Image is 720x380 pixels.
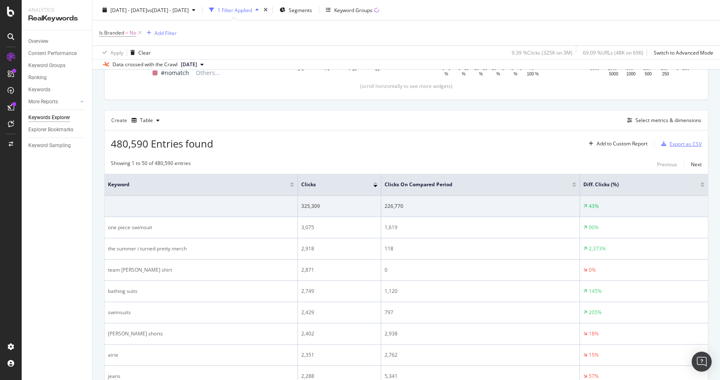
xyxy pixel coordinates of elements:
[597,141,647,146] div: Add to Custom Report
[635,117,701,124] div: Select metrics & dimensions
[28,113,70,122] div: Keywords Explorer
[658,137,702,150] button: Export as CSV
[385,245,576,252] div: 118
[301,181,361,188] span: Clicks
[650,46,713,59] button: Switch to Advanced Mode
[128,114,163,127] button: Table
[28,73,86,82] a: Ranking
[609,72,619,76] text: 5000
[301,287,377,295] div: 2,749
[99,29,124,36] span: Is Branded
[479,72,483,76] text: %
[28,37,48,46] div: Overview
[99,46,123,59] button: Apply
[589,224,599,231] div: 90%
[385,266,576,274] div: 0
[301,330,377,337] div: 2,402
[445,72,448,76] text: %
[177,60,207,70] button: [DATE]
[115,82,698,90] div: (scroll horizontally to see more widgets)
[143,28,177,38] button: Add Filter
[301,224,377,231] div: 3,075
[385,372,576,380] div: 5,341
[583,181,688,188] span: Diff. Clicks (%)
[589,309,602,316] div: 205%
[385,287,576,295] div: 1,120
[301,245,377,252] div: 2,918
[110,6,147,13] span: [DATE] - [DATE]
[589,245,606,252] div: 2,373%
[28,97,58,106] div: More Reports
[108,245,294,252] div: the summer i turned pretty merch
[28,7,85,14] div: Analytics
[589,266,596,274] div: 0%
[691,160,702,170] button: Next
[111,160,191,170] div: Showing 1 to 50 of 480,590 entries
[385,309,576,316] div: 797
[28,61,86,70] a: Keyword Groups
[496,72,500,76] text: %
[289,6,312,13] span: Segments
[462,72,465,76] text: %
[140,118,153,123] div: Table
[108,266,294,274] div: team [PERSON_NAME] shirt
[108,224,294,231] div: one piece swimsuit
[692,352,712,372] div: Open Intercom Messenger
[28,125,73,134] div: Explorer Bookmarks
[28,85,50,94] div: Keywords
[514,72,517,76] text: %
[589,372,599,380] div: 57%
[28,113,86,122] a: Keywords Explorer
[108,309,294,316] div: swimsuits
[657,160,677,170] button: Previous
[385,181,560,188] span: Clicks On Compared Period
[691,161,702,168] div: Next
[130,27,136,39] span: No
[385,330,576,337] div: 2,938
[385,351,576,359] div: 2,762
[28,61,65,70] div: Keyword Groups
[28,37,86,46] a: Overview
[192,68,223,78] span: Others...
[99,3,199,17] button: [DATE] - [DATE]vs[DATE] - [DATE]
[276,3,315,17] button: Segments
[301,266,377,274] div: 2,871
[127,46,151,59] button: Clear
[28,49,86,58] a: Content Performance
[108,287,294,295] div: bathing suits
[161,68,189,78] span: #nomatch
[322,3,382,17] button: Keyword Groups
[155,29,177,36] div: Add Filter
[28,73,47,82] div: Ranking
[28,14,85,23] div: RealKeywords
[385,224,576,231] div: 1,619
[670,140,702,147] div: Export as CSV
[217,6,252,13] div: 1 Filter Applied
[301,351,377,359] div: 2,351
[624,115,701,125] button: Select metrics & dimensions
[112,61,177,68] div: Data crossed with the Crawl
[28,125,86,134] a: Explorer Bookmarks
[589,287,602,295] div: 145%
[657,161,677,168] div: Previous
[111,137,213,150] span: 480,590 Entries found
[108,181,277,188] span: Keyword
[125,29,128,36] span: =
[28,141,71,150] div: Keyword Sampling
[181,61,197,68] span: 2025 Jul. 25th
[108,372,294,380] div: jeans
[527,72,539,76] text: 100 %
[138,49,151,56] div: Clear
[301,309,377,316] div: 2,429
[385,202,576,210] div: 226,770
[589,202,599,210] div: 43%
[28,141,86,150] a: Keyword Sampling
[262,6,269,14] div: times
[512,49,572,56] div: 9.39 % Clicks ( 325K on 3M )
[334,6,372,13] div: Keyword Groups
[662,72,669,76] text: 250
[147,6,189,13] span: vs [DATE] - [DATE]
[645,72,652,76] text: 500
[654,49,713,56] div: Switch to Advanced Mode
[108,330,294,337] div: [PERSON_NAME] shorts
